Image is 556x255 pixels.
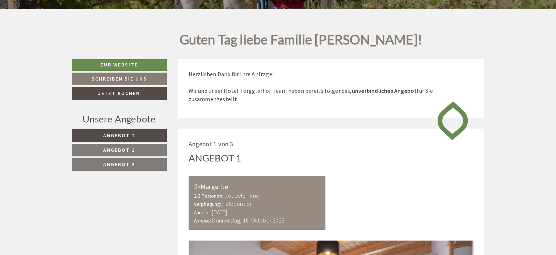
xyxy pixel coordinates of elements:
[103,161,135,168] span: Angebot 3
[194,209,211,216] small: Anreise:
[212,217,285,224] b: Donnerstag, 16. Oktober 2025
[11,21,115,27] div: [GEOGRAPHIC_DATA]
[6,20,118,42] div: Guten Tag, wie können wir Ihnen helfen?
[432,95,473,146] img: image
[189,151,241,165] div: Angebot 1
[224,192,261,199] b: Doppelzimmer
[189,140,233,148] span: Angebot 1 von 3
[11,35,115,40] small: 22:03
[194,218,211,224] small: Abreise:
[127,6,158,18] div: Montag
[72,59,167,71] a: Zur Website
[242,190,285,203] button: Senden
[189,70,474,103] p: Herzlichen Dank für Ihre Anfrage! Wir und unser Hotel Torgglerhof Team haben bereits folgendes, f...
[194,193,224,199] small: 2-3 Personen:
[194,182,201,191] b: 3x
[194,201,221,207] small: Verpflegung:
[72,112,167,126] div: Unsere Angebote
[72,87,167,100] a: Jetzt buchen
[194,181,320,192] div: Margerite
[212,208,227,216] b: [DATE]
[222,200,253,207] b: Halbpension
[103,132,135,139] span: Angebot 1
[180,33,422,51] h1: Guten Tag liebe Familie [PERSON_NAME]!
[352,87,417,94] strong: unverbindliches Angebot
[103,147,135,153] span: Angebot 2
[72,73,167,85] a: Schreiben Sie uns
